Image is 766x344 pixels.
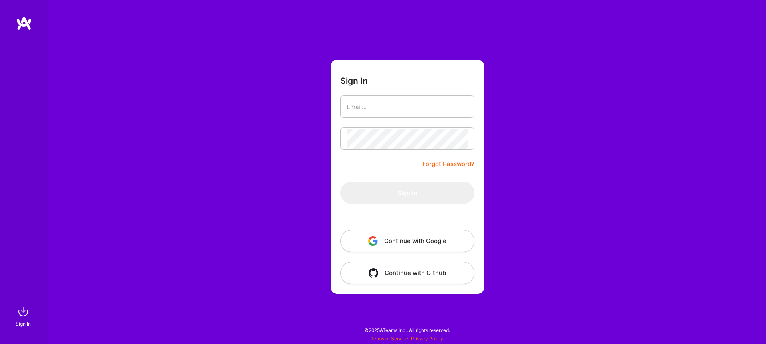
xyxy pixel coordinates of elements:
[368,236,378,246] img: icon
[340,182,474,204] button: Sign In
[347,97,468,117] input: Email...
[422,159,474,169] a: Forgot Password?
[48,320,766,340] div: © 2025 ATeams Inc., All rights reserved.
[411,336,443,342] a: Privacy Policy
[16,16,32,30] img: logo
[16,320,31,328] div: Sign In
[17,304,31,328] a: sign inSign In
[371,336,408,342] a: Terms of Service
[15,304,31,320] img: sign in
[340,262,474,284] button: Continue with Github
[371,336,443,342] span: |
[340,76,368,86] h3: Sign In
[340,230,474,252] button: Continue with Google
[369,268,378,278] img: icon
